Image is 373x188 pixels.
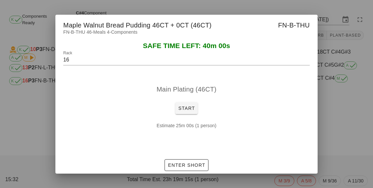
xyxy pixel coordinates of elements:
span: FN-B-THU [278,20,310,30]
div: Main Plating (46CT) [63,79,310,100]
label: Rack [63,51,72,56]
p: Estimate 25m 00s (1 person) [69,122,304,129]
div: Maple Walnut Bread Pudding 46CT + 0CT (46CT) [55,15,318,34]
span: Enter Short [167,162,205,168]
button: Enter Short [165,159,208,171]
div: FN-B-THU 46-Meals 4-Components [55,28,318,42]
button: Start [175,102,198,114]
span: SAFE TIME LEFT: 40m 00s [143,42,230,49]
span: Start [178,106,195,111]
